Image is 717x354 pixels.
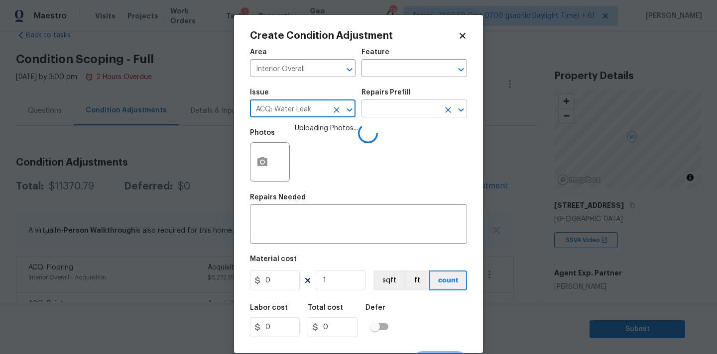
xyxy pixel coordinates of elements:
h5: Photos [250,129,275,136]
h5: Repairs Needed [250,194,306,201]
button: Open [343,103,357,117]
button: sqft [373,270,404,290]
button: Open [454,63,468,77]
h5: Labor cost [250,304,288,311]
h5: Repairs Prefill [361,89,411,96]
span: Uploading Photos... [295,123,358,188]
h5: Defer [365,304,385,311]
button: Open [343,63,357,77]
button: ft [404,270,429,290]
h5: Area [250,49,267,56]
button: Open [454,103,468,117]
h5: Feature [361,49,389,56]
h5: Total cost [308,304,343,311]
h2: Create Condition Adjustment [250,31,458,41]
h5: Issue [250,89,269,96]
h5: Material cost [250,256,297,263]
button: Clear [441,103,455,117]
button: count [429,270,467,290]
button: Clear [330,103,344,117]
